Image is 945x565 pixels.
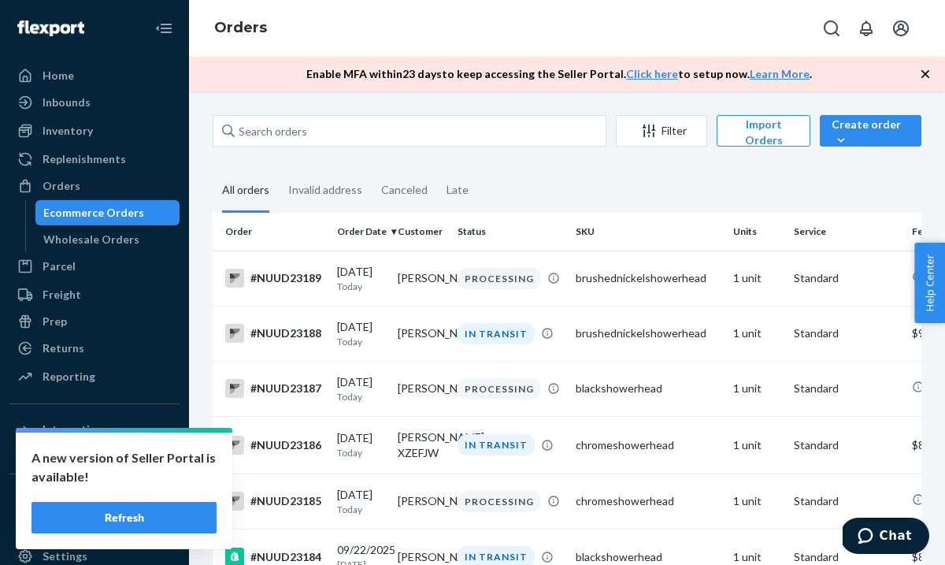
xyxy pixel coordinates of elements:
p: Standard [794,325,899,341]
a: Returns [9,336,180,361]
div: IN TRANSIT [458,323,535,344]
div: [DATE] [337,430,385,459]
div: PROCESSING [458,491,541,512]
td: [PERSON_NAME] [391,474,452,529]
img: Flexport logo [17,20,84,36]
a: Orders [214,19,267,36]
th: Order [213,213,331,251]
th: SKU [569,213,727,251]
p: Standard [794,437,899,453]
p: Today [337,335,385,348]
div: Parcel [43,258,76,274]
td: [PERSON_NAME] [391,306,452,361]
p: Today [337,503,385,516]
div: All orders [222,169,269,213]
p: Today [337,280,385,293]
p: Standard [794,549,899,565]
p: Standard [794,493,899,509]
button: Close Navigation [148,13,180,44]
div: Invalid address [288,169,362,210]
div: Create order [832,117,910,148]
a: Prep [9,309,180,334]
a: Learn More [750,67,810,80]
button: Refresh [31,502,217,533]
div: Home [43,68,74,84]
div: Freight [43,287,81,303]
a: Replenishments [9,147,180,172]
button: Fast Tags [9,487,180,512]
div: PROCESSING [458,268,541,289]
button: Filter [616,115,707,147]
button: Help Center [914,243,945,323]
a: Orders [9,173,180,199]
div: blackshowerhead [576,549,721,565]
a: Ecommerce Orders [35,200,180,225]
p: Today [337,446,385,459]
div: [DATE] [337,374,385,403]
p: Today [337,390,385,403]
div: [DATE] [337,487,385,516]
div: brushednickelshowerhead [576,270,721,286]
a: Freight [9,282,180,307]
div: IN TRANSIT [458,434,535,455]
button: Import Orders [717,115,810,147]
button: Open account menu [885,13,917,44]
div: Settings [43,548,87,564]
a: Reporting [9,364,180,389]
a: Inbounds [9,90,180,115]
div: brushednickelshowerhead [576,325,721,341]
a: Parcel [9,254,180,279]
a: Wholesale Orders [35,227,180,252]
th: Service [787,213,906,251]
div: chromeshowerhead [576,437,721,453]
input: Search orders [213,115,606,147]
div: [DATE] [337,264,385,293]
div: Reporting [43,369,95,385]
th: Order Date [331,213,391,251]
th: Units [727,213,787,251]
a: Add Fast Tag [9,519,180,537]
td: [PERSON_NAME] [391,251,452,306]
div: #NUUD23185 [225,492,324,511]
div: [DATE] [337,319,385,348]
td: [PERSON_NAME] XZEFJW [391,416,452,474]
td: 1 unit [727,306,787,361]
button: Open notifications [850,13,882,44]
div: #NUUD23188 [225,324,324,343]
a: Home [9,63,180,88]
button: Create order [820,115,921,147]
div: Integrations [43,422,109,437]
div: Inventory [43,123,93,139]
div: PROCESSING [458,378,541,400]
div: Returns [43,340,84,356]
p: Standard [794,381,899,396]
p: Standard [794,270,899,286]
div: #NUUD23186 [225,436,324,455]
p: A new version of Seller Portal is available! [31,448,217,486]
div: Wholesale Orders [43,232,139,247]
iframe: Opens a widget where you can chat to one of our agents [843,518,929,557]
div: Ecommerce Orders [43,205,144,221]
div: Customer [398,225,446,238]
div: #NUUD23189 [225,269,324,288]
div: Canceled [381,169,428,210]
div: Prep [43,314,67,329]
td: 1 unit [727,416,787,474]
div: Late [447,169,469,210]
td: 1 unit [727,474,787,529]
a: Click here [626,67,678,80]
ol: breadcrumbs [202,6,280,51]
a: Add Integration [9,448,180,467]
a: Inventory [9,118,180,143]
div: Inbounds [43,95,91,110]
button: Integrations [9,417,180,442]
td: 1 unit [727,361,787,416]
th: Status [451,213,569,251]
div: #NUUD23187 [225,379,324,398]
div: Filter [617,123,706,139]
button: Open Search Box [816,13,847,44]
div: chromeshowerhead [576,493,721,509]
div: Replenishments [43,151,126,167]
